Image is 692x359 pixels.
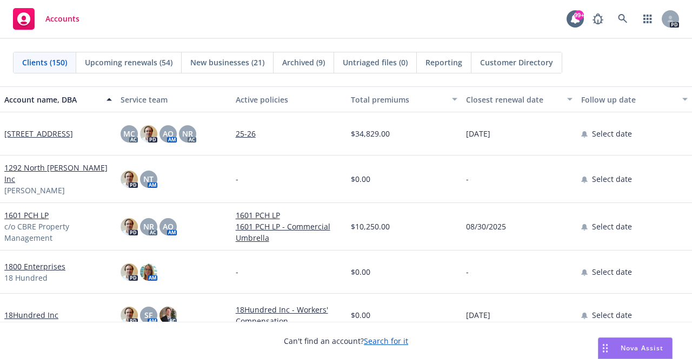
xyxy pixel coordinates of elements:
a: 1601 PCH LP [236,209,342,221]
button: Nova Assist [598,337,673,359]
span: 08/30/2025 [466,221,506,232]
span: [DATE] [466,128,490,139]
span: [DATE] [466,309,490,321]
a: Search for it [364,336,408,346]
a: Report a Bug [587,8,609,30]
span: Customer Directory [480,57,553,68]
a: Switch app [637,8,658,30]
button: Follow up date [577,86,692,112]
span: MC [123,128,135,139]
div: Account name, DBA [4,94,100,105]
span: Select date [592,266,632,277]
span: Select date [592,128,632,139]
a: 1800 Enterprises [4,261,65,272]
a: 18Hundred Inc - Workers' Compensation [236,304,342,327]
span: Archived (9) [282,57,325,68]
img: photo [121,218,138,235]
span: New businesses (21) [190,57,264,68]
a: 25-26 [236,128,342,139]
span: Nova Assist [621,343,663,353]
span: Select date [592,173,632,185]
span: $34,829.00 [351,128,390,139]
span: Clients (150) [22,57,67,68]
a: 1601 PCH LP - Commercial Umbrella [236,221,342,243]
span: AO [163,128,174,139]
span: $0.00 [351,266,370,277]
span: $0.00 [351,173,370,185]
img: photo [121,307,138,324]
span: - [236,173,238,185]
span: [PERSON_NAME] [4,185,65,196]
img: photo [159,307,177,324]
button: Service team [116,86,231,112]
img: photo [140,263,157,281]
span: NR [182,128,193,139]
div: Total premiums [351,94,445,105]
div: Service team [121,94,227,105]
div: Active policies [236,94,342,105]
img: photo [140,125,157,143]
span: Select date [592,309,632,321]
span: $0.00 [351,309,370,321]
a: 1601 PCH LP [4,209,49,221]
span: 18 Hundred [4,272,48,283]
span: Reporting [425,57,462,68]
span: Accounts [45,15,79,23]
span: AO [163,221,174,232]
a: [STREET_ADDRESS] [4,128,73,139]
span: - [466,266,469,277]
a: 1292 North [PERSON_NAME] Inc [4,162,112,185]
button: Closest renewal date [462,86,577,112]
button: Active policies [231,86,347,112]
span: - [466,173,469,185]
div: Drag to move [598,338,612,358]
div: Follow up date [581,94,676,105]
span: NT [143,173,154,185]
span: Select date [592,221,632,232]
span: - [236,266,238,277]
img: photo [121,171,138,188]
span: SF [144,309,152,321]
button: Total premiums [347,86,462,112]
span: NR [143,221,154,232]
div: 99+ [574,10,584,20]
a: Accounts [9,4,84,34]
a: Search [612,8,634,30]
span: Untriaged files (0) [343,57,408,68]
img: photo [121,263,138,281]
span: Can't find an account? [284,335,408,347]
span: Upcoming renewals (54) [85,57,172,68]
a: 18Hundred Inc [4,309,58,321]
span: c/o CBRE Property Management [4,221,112,243]
span: $10,250.00 [351,221,390,232]
div: Closest renewal date [466,94,561,105]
